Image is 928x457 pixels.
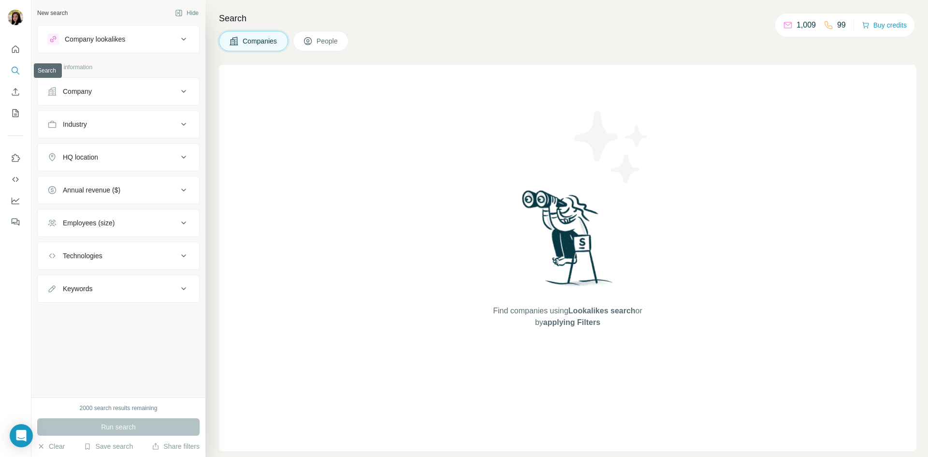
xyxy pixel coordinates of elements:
button: My lists [8,104,23,122]
p: Company information [37,63,200,72]
img: Surfe Illustration - Stars [568,103,655,191]
button: Use Surfe API [8,171,23,188]
div: Keywords [63,284,92,294]
div: Company lookalikes [65,34,125,44]
img: Surfe Illustration - Woman searching with binoculars [518,188,618,295]
div: Employees (size) [63,218,115,228]
div: Open Intercom Messenger [10,424,33,447]
span: People [317,36,339,46]
span: Companies [243,36,278,46]
div: Technologies [63,251,102,261]
div: Annual revenue ($) [63,185,120,195]
button: HQ location [38,146,199,169]
div: New search [37,9,68,17]
span: Lookalikes search [568,307,636,315]
button: Clear [37,442,65,451]
div: 2000 search results remaining [80,404,158,413]
button: Technologies [38,244,199,267]
h4: Search [219,12,916,25]
button: Company [38,80,199,103]
span: Find companies using or by [490,305,645,328]
button: Employees (size) [38,211,199,235]
button: Share filters [152,442,200,451]
div: HQ location [63,152,98,162]
p: 1,009 [797,19,816,31]
button: Keywords [38,277,199,300]
button: Use Surfe on LinkedIn [8,149,23,167]
p: 99 [837,19,846,31]
button: Dashboard [8,192,23,209]
div: Industry [63,119,87,129]
button: Company lookalikes [38,28,199,51]
button: Buy credits [862,18,907,32]
button: Annual revenue ($) [38,178,199,202]
button: Feedback [8,213,23,231]
div: Company [63,87,92,96]
span: applying Filters [543,318,600,326]
img: Avatar [8,10,23,25]
button: Hide [168,6,205,20]
button: Save search [84,442,133,451]
button: Enrich CSV [8,83,23,101]
button: Quick start [8,41,23,58]
button: Industry [38,113,199,136]
button: Search [8,62,23,79]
